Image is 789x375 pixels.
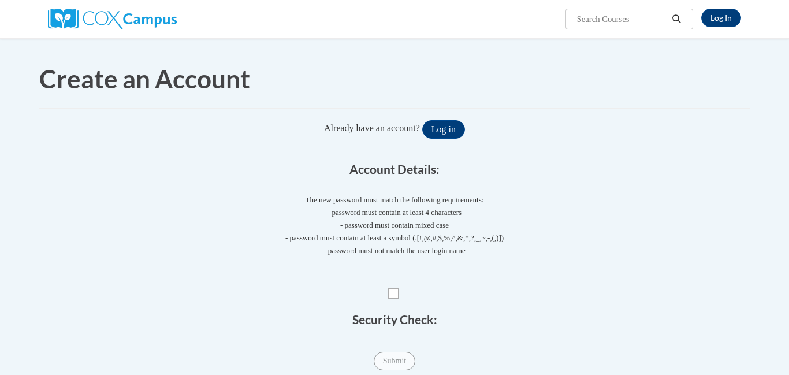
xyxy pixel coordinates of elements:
[39,206,750,257] span: - password must contain at least 4 characters - password must contain mixed case - password must ...
[701,9,741,27] a: Log In
[352,312,437,326] span: Security Check:
[422,120,465,139] button: Log in
[668,12,686,26] button: Search
[349,162,440,176] span: Account Details:
[374,352,415,370] input: Submit
[306,195,484,204] span: The new password must match the following requirements:
[48,13,177,23] a: Cox Campus
[324,123,420,133] span: Already have an account?
[672,15,682,24] i: 
[576,12,668,26] input: Search Courses
[39,64,250,94] span: Create an Account
[48,9,177,29] img: Cox Campus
